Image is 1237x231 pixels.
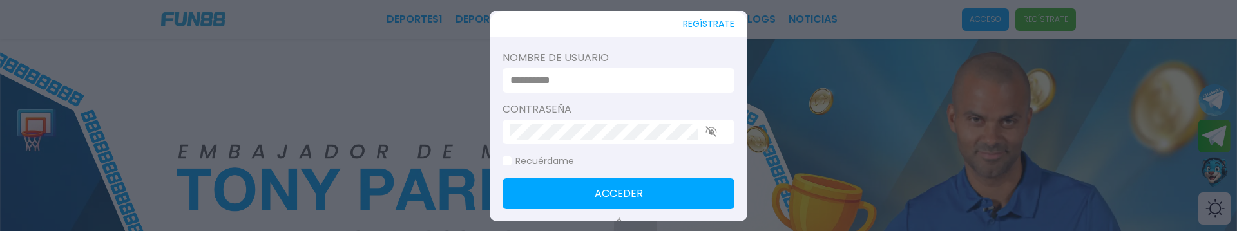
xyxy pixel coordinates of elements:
button: REGÍSTRATE [683,10,734,37]
label: Contraseña [503,101,734,116]
button: Acceder [503,178,734,208]
p: Ó [503,216,734,228]
label: Nombre de usuario [503,50,734,65]
label: Recuérdame [503,154,574,167]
